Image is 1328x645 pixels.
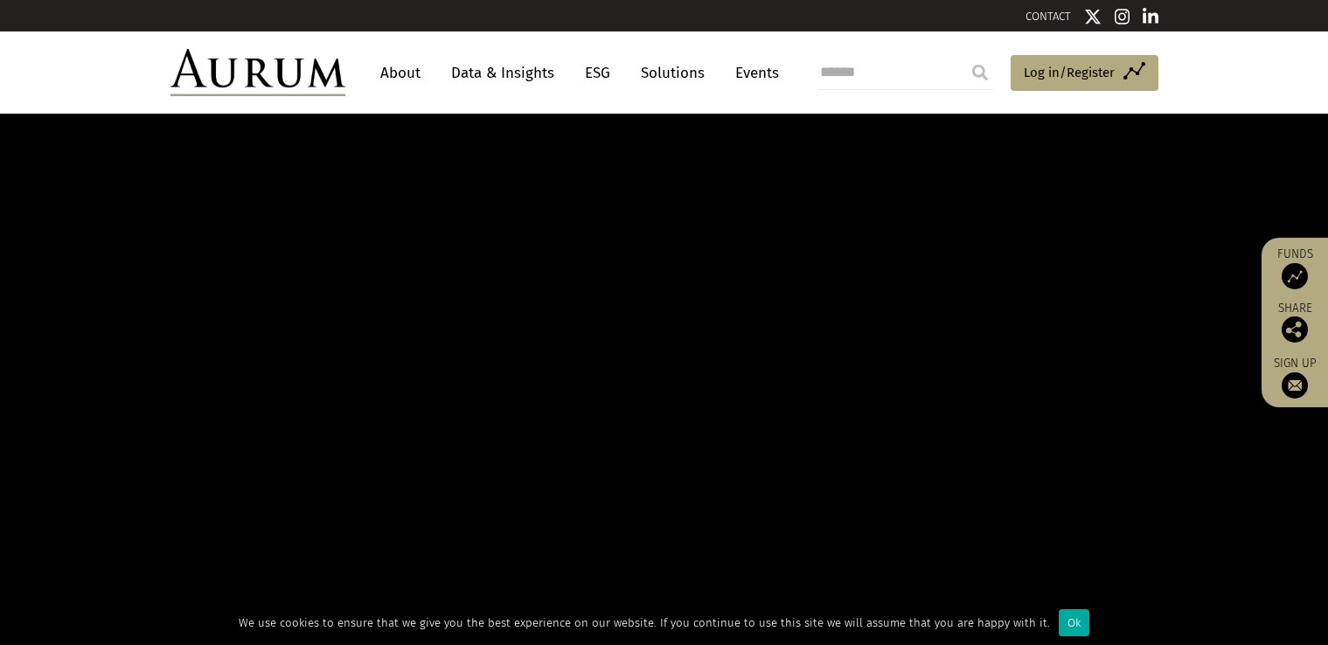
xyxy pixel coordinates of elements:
[727,57,779,89] a: Events
[1024,62,1115,83] span: Log in/Register
[1282,263,1308,289] img: Access Funds
[1270,246,1319,289] a: Funds
[1011,55,1158,92] a: Log in/Register
[1282,316,1308,343] img: Share this post
[1026,10,1071,23] a: CONTACT
[1084,8,1102,25] img: Twitter icon
[1059,609,1089,636] div: Ok
[632,57,713,89] a: Solutions
[576,57,619,89] a: ESG
[1143,8,1158,25] img: Linkedin icon
[1115,8,1130,25] img: Instagram icon
[170,49,345,96] img: Aurum
[1270,356,1319,399] a: Sign up
[372,57,429,89] a: About
[442,57,563,89] a: Data & Insights
[1282,372,1308,399] img: Sign up to our newsletter
[1270,302,1319,343] div: Share
[963,55,998,90] input: Submit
